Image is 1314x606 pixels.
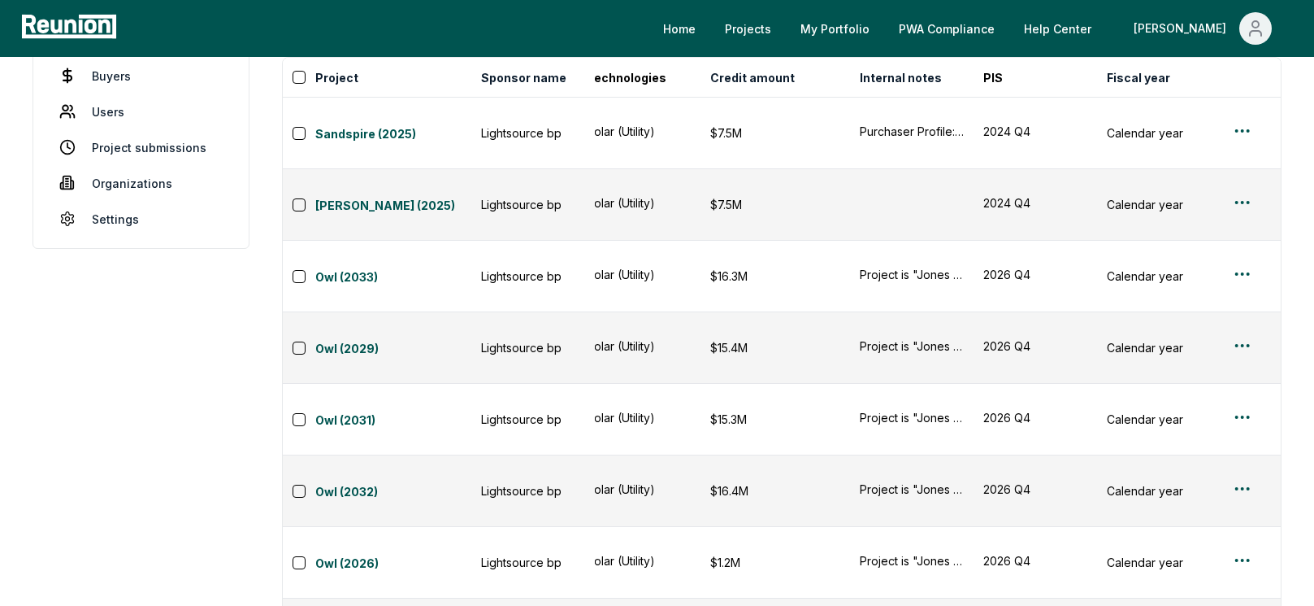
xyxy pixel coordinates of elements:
button: Project [312,61,362,94]
div: $16.3M [710,268,840,285]
button: Purchaser Profile: An investment grade entity that (i) passes LSbp’s KYC and compliance checks, (... [860,123,964,140]
button: Project is "Jones City 2" per LSbp teaser. Identified specifically by LSbp as 1/2 projects "ripes... [860,266,964,283]
button: Solar (Utility) [587,481,691,498]
a: Owl (2032) [315,483,471,503]
div: [PERSON_NAME] [1134,12,1233,45]
button: Solar (Utility) [587,194,691,211]
button: Owl (2026) [315,552,471,574]
div: Calendar year [1107,124,1211,142]
div: Lightsource bp [481,411,585,428]
button: 2024 Q4 [983,123,1087,140]
a: Settings [46,203,236,235]
button: Project is "Jones City 2" per LSbp teaser. Identified specifically by LSbp as 1/2 projects "ripes... [860,552,964,569]
button: 2026 Q4 [983,338,1087,355]
a: Sandspire (2025) [315,125,471,145]
a: Owl (2029) [315,340,471,360]
button: Owl (2031) [315,408,471,431]
a: Owl (2026) [315,555,471,574]
button: 2026 Q4 [983,409,1087,426]
button: Project is "Jones City 2" per LSbp teaser. Identified specifically by LSbp as 1/2 projects "ripes... [860,338,964,355]
button: Credit amount [707,61,798,94]
button: Sponsor name [478,61,570,94]
button: Owl (2029) [315,337,471,360]
button: Solar (Utility) [587,123,691,140]
div: Lightsource bp [481,482,585,499]
button: 2026 Q4 [983,481,1087,498]
div: Calendar year [1107,482,1211,499]
button: Project is "Jones City 2" per LSbp teaser. Identified specifically by LSbp as 1/2 projects "ripes... [860,481,964,498]
div: Calendar year [1107,411,1211,428]
div: Calendar year [1107,196,1211,213]
nav: Main [650,12,1298,45]
button: Fiscal year [1104,61,1173,94]
button: [PERSON_NAME] [1121,12,1285,45]
div: Calendar year [1107,339,1211,356]
button: Internal notes [856,61,945,94]
a: Home [650,12,709,45]
a: Buyers [46,59,236,92]
button: Owl (2032) [315,480,471,503]
div: Calendar year [1107,554,1211,571]
button: Solar (Utility) [587,409,691,426]
button: Solar (Utility) [587,338,691,355]
div: Lightsource bp [481,268,585,285]
button: 2026 Q4 [983,552,1087,569]
button: Solar (Utility) [587,266,691,283]
a: Owl (2033) [315,268,471,288]
button: Solar (Utility) [587,552,691,569]
a: My Portfolio [787,12,883,45]
a: [PERSON_NAME] (2025) [315,197,471,216]
div: Lightsource bp [481,124,585,142]
button: 2024 Q4 [983,194,1087,211]
a: Organizations [46,167,236,199]
div: $15.4M [710,339,840,356]
div: $16.4M [710,482,840,499]
a: Owl (2031) [315,412,471,431]
button: Project is "Jones City 2" per LSbp teaser. Identified specifically by LSbp as 1/2 projects "ripes... [860,409,964,426]
a: Help Center [1011,12,1104,45]
div: $1.2M [710,554,840,571]
button: 2026 Q4 [983,266,1087,283]
a: Projects [712,12,784,45]
button: [PERSON_NAME] (2025) [315,194,471,216]
div: Lightsource bp [481,196,585,213]
div: $15.3M [710,411,840,428]
div: Lightsource bp [481,554,585,571]
div: $7.5M [710,196,840,213]
div: Lightsource bp [481,339,585,356]
button: Owl (2033) [315,265,471,288]
a: PWA Compliance [886,12,1008,45]
a: Project submissions [46,131,236,163]
div: $7.5M [710,124,840,142]
a: Users [46,95,236,128]
button: Sandspire (2025) [315,122,471,145]
div: Calendar year [1107,268,1211,285]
